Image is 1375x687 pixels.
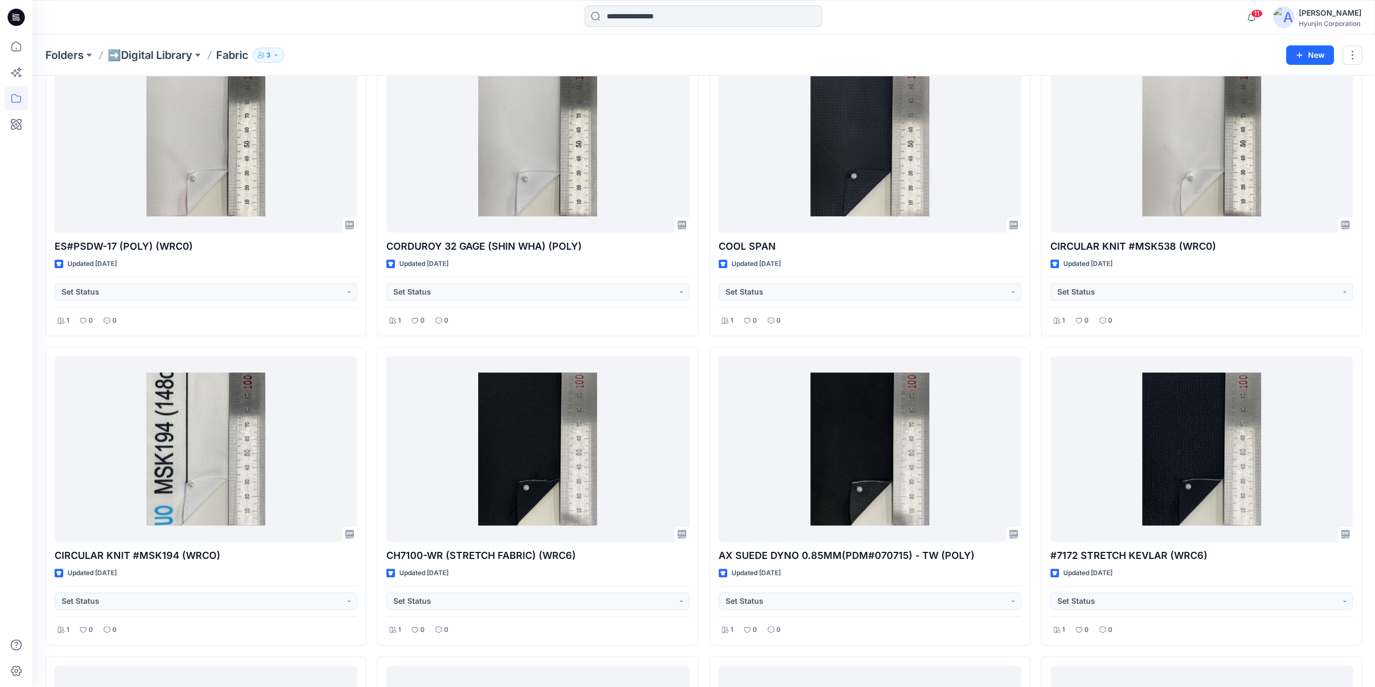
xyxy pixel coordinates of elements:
[66,315,69,326] p: 1
[730,315,733,326] p: 1
[1108,624,1112,636] p: 0
[719,239,1021,254] p: COOL SPAN
[1273,6,1294,28] img: avatar
[89,624,93,636] p: 0
[68,258,117,270] p: Updated [DATE]
[55,548,357,563] p: CIRCULAR KNIT #MSK194 (WRCO)
[1050,48,1353,233] a: CIRCULAR KNIT #MSK538 (WRC0)
[55,48,357,233] a: ES#PSDW-17 (POLY) (WRC0)
[719,48,1021,233] a: COOL SPAN
[386,548,689,563] p: CH7100-WR (STRETCH FABRIC) (WRC6)
[112,624,117,636] p: 0
[1286,45,1334,65] button: New
[1050,239,1353,254] p: CIRCULAR KNIT #MSK538 (WRC0)
[1251,9,1263,18] span: 11
[732,568,781,579] p: Updated [DATE]
[1063,258,1112,270] p: Updated [DATE]
[55,356,357,542] a: CIRCULAR KNIT #MSK194 (WRCO)
[719,548,1021,563] p: AX SUEDE DYNO 0.85MM(PDM#070715) - TW (POLY)
[386,356,689,542] a: CH7100-WR (STRETCH FABRIC) (WRC6)
[732,258,781,270] p: Updated [DATE]
[386,48,689,233] a: CORDUROY 32 GAGE (SHIN WHA) (POLY)
[398,624,401,636] p: 1
[420,624,425,636] p: 0
[399,568,448,579] p: Updated [DATE]
[112,315,117,326] p: 0
[266,49,271,61] p: 3
[1050,548,1353,563] p: #7172 STRETCH KEVLAR (WRC6)
[253,48,284,63] button: 3
[1062,624,1065,636] p: 1
[1084,624,1089,636] p: 0
[45,48,84,63] a: Folders
[753,315,757,326] p: 0
[1063,568,1112,579] p: Updated [DATE]
[55,239,357,254] p: ES#PSDW-17 (POLY) (WRC0)
[398,315,401,326] p: 1
[420,315,425,326] p: 0
[776,315,781,326] p: 0
[776,624,781,636] p: 0
[1062,315,1065,326] p: 1
[89,315,93,326] p: 0
[730,624,733,636] p: 1
[753,624,757,636] p: 0
[68,568,117,579] p: Updated [DATE]
[719,356,1021,542] a: AX SUEDE DYNO 0.85MM(PDM#070715) - TW (POLY)
[1050,356,1353,542] a: #7172 STRETCH KEVLAR (WRC6)
[1299,19,1361,28] div: Hyunjin Corporation
[399,258,448,270] p: Updated [DATE]
[386,239,689,254] p: CORDUROY 32 GAGE (SHIN WHA) (POLY)
[1084,315,1089,326] p: 0
[66,624,69,636] p: 1
[216,48,249,63] p: Fabric
[444,624,448,636] p: 0
[1108,315,1112,326] p: 0
[108,48,192,63] a: ➡️Digital Library
[1299,6,1361,19] div: [PERSON_NAME]
[444,315,448,326] p: 0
